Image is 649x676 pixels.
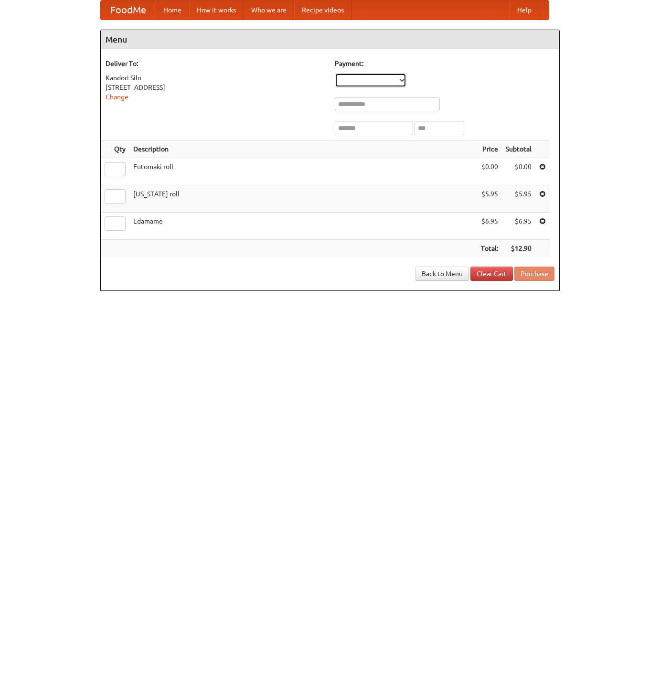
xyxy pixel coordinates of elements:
a: Recipe videos [294,0,351,20]
td: $5.95 [502,185,535,213]
td: Futomaki roll [129,158,477,185]
h4: Menu [101,30,559,49]
td: Edamame [129,213,477,240]
th: Total: [477,240,502,258]
a: Home [156,0,189,20]
a: Change [106,93,128,101]
th: Qty [101,140,129,158]
td: $6.95 [477,213,502,240]
div: Kandori Siln [106,73,325,83]
a: Who we are [244,0,294,20]
a: Clear Cart [470,267,513,281]
a: How it works [189,0,244,20]
td: $0.00 [502,158,535,185]
td: $5.95 [477,185,502,213]
a: Help [510,0,539,20]
td: [US_STATE] roll [129,185,477,213]
div: [STREET_ADDRESS] [106,83,325,92]
td: $0.00 [477,158,502,185]
h5: Deliver To: [106,59,325,68]
a: Back to Menu [415,267,469,281]
th: Price [477,140,502,158]
th: $12.90 [502,240,535,258]
button: Purchase [514,267,554,281]
td: $6.95 [502,213,535,240]
th: Description [129,140,477,158]
th: Subtotal [502,140,535,158]
a: FoodMe [101,0,156,20]
h5: Payment: [335,59,554,68]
